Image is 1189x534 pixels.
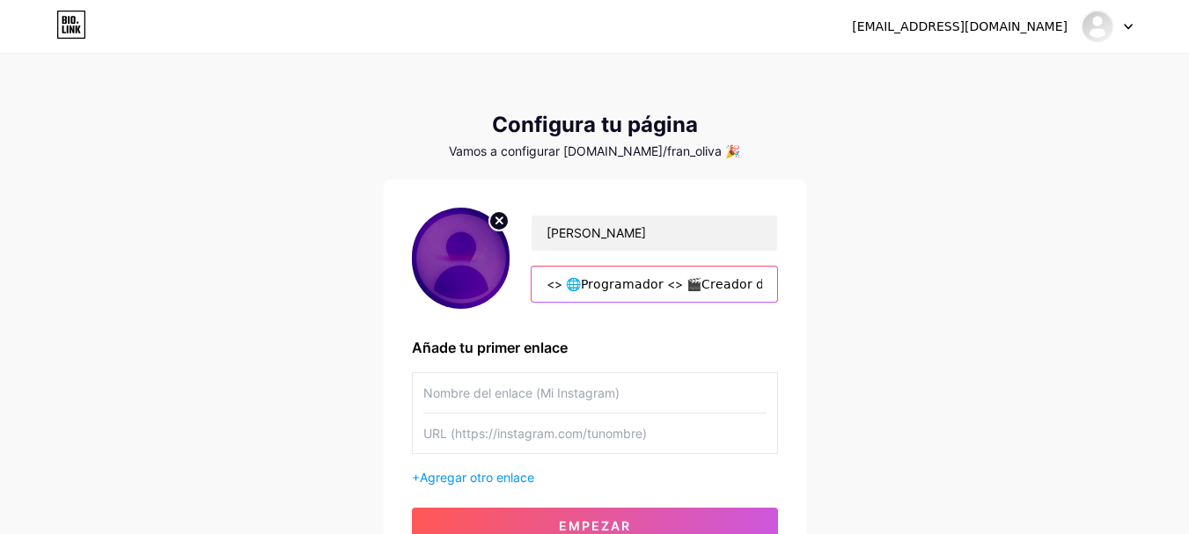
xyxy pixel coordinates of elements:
[423,373,767,413] input: Nombre del enlace (Mi Instagram)
[559,518,631,533] font: Empezar
[532,216,776,251] input: Su nombre
[412,470,420,485] font: +
[532,267,776,302] input: biografía
[492,112,698,137] font: Configura tu página
[420,470,534,485] font: Agregar otro enlace
[1081,10,1114,43] img: fran_oliva
[412,339,568,356] font: Añade tu primer enlace
[449,143,740,158] font: Vamos a configurar [DOMAIN_NAME]/fran_oliva 🎉
[852,19,1068,33] font: [EMAIL_ADDRESS][DOMAIN_NAME]
[423,413,767,453] input: URL (https://instagram.com/tunombre)
[412,208,510,309] img: profile pic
